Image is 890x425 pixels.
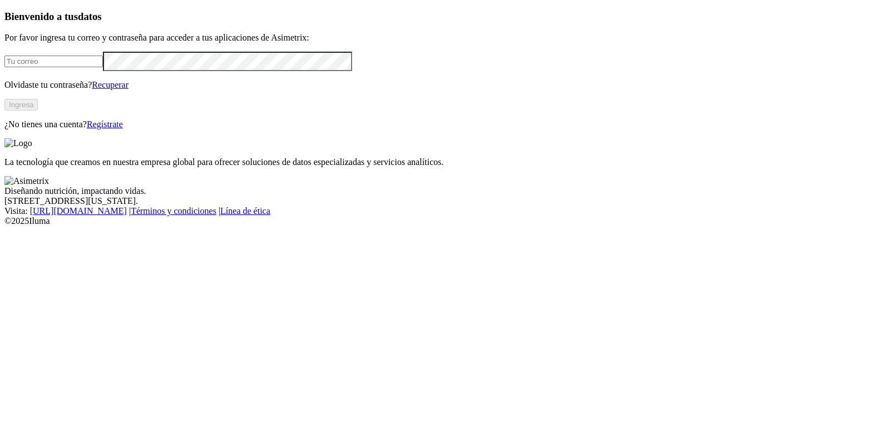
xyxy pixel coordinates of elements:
[4,56,103,67] input: Tu correo
[4,11,886,23] h3: Bienvenido a tus
[4,196,886,206] div: [STREET_ADDRESS][US_STATE].
[87,119,123,129] a: Regístrate
[4,80,886,90] p: Olvidaste tu contraseña?
[4,216,886,226] div: © 2025 Iluma
[92,80,128,89] a: Recuperar
[220,206,270,216] a: Línea de ética
[4,157,886,167] p: La tecnología que creamos en nuestra empresa global para ofrecer soluciones de datos especializad...
[4,99,38,111] button: Ingresa
[4,33,886,43] p: Por favor ingresa tu correo y contraseña para acceder a tus aplicaciones de Asimetrix:
[4,119,886,129] p: ¿No tienes una cuenta?
[4,186,886,196] div: Diseñando nutrición, impactando vidas.
[78,11,102,22] span: datos
[4,206,886,216] div: Visita : | |
[30,206,127,216] a: [URL][DOMAIN_NAME]
[4,176,49,186] img: Asimetrix
[4,138,32,148] img: Logo
[131,206,216,216] a: Términos y condiciones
